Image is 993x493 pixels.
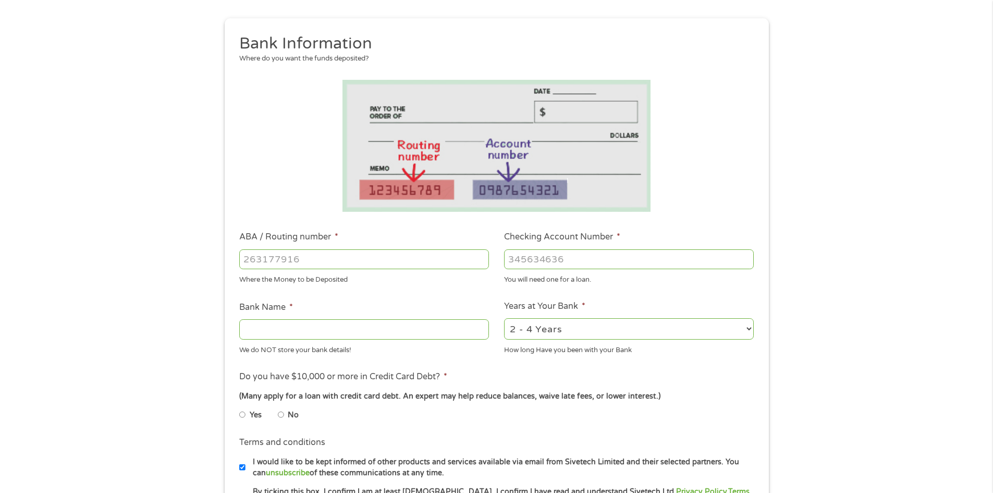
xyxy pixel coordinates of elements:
[288,410,299,421] label: No
[342,80,651,212] img: Routing number location
[239,391,753,402] div: (Many apply for a loan with credit card debt. An expert may help reduce balances, waive late fees...
[239,249,489,269] input: 263177916
[239,341,489,355] div: We do NOT store your bank details!
[239,33,746,54] h2: Bank Information
[504,301,585,312] label: Years at Your Bank
[239,271,489,285] div: Where the Money to be Deposited
[266,468,310,477] a: unsubscribe
[239,54,746,64] div: Where do you want the funds deposited?
[239,302,293,313] label: Bank Name
[504,341,754,355] div: How long Have you been with your Bank
[504,271,754,285] div: You will need one for a loan.
[504,249,754,269] input: 345634636
[250,410,262,421] label: Yes
[504,232,620,243] label: Checking Account Number
[246,456,757,479] label: I would like to be kept informed of other products and services available via email from Sivetech...
[239,437,325,448] label: Terms and conditions
[239,371,447,382] label: Do you have $10,000 or more in Credit Card Debt?
[239,232,338,243] label: ABA / Routing number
